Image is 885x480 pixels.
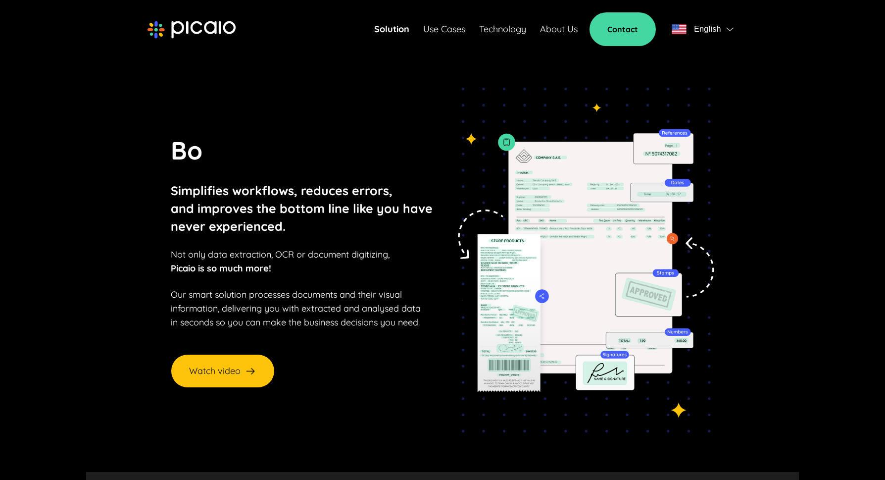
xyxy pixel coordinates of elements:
span: Bo [171,135,202,166]
a: Use Cases [423,22,465,36]
a: Solution [374,22,409,36]
button: Watch video [171,354,275,388]
strong: Picaio is so much more! [171,263,271,274]
img: picaio-logo [147,21,236,39]
a: About Us [540,22,578,36]
p: Simplifies workflows, reduces errors, and improves the bottom line like you have never experienced. [171,182,433,235]
span: English [694,22,721,36]
img: flag [726,27,734,31]
a: Contact [590,12,656,46]
button: flagEnglishflag [668,19,737,39]
p: Our smart solution processes documents and their visual information, delivering you with extracte... [171,288,421,329]
img: flag [672,24,687,34]
a: Technology [479,22,526,36]
img: tedioso-img [448,88,714,432]
span: Not only data extraction, OCR or document digitizing, [171,249,390,260]
img: arrow-right [245,365,256,377]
